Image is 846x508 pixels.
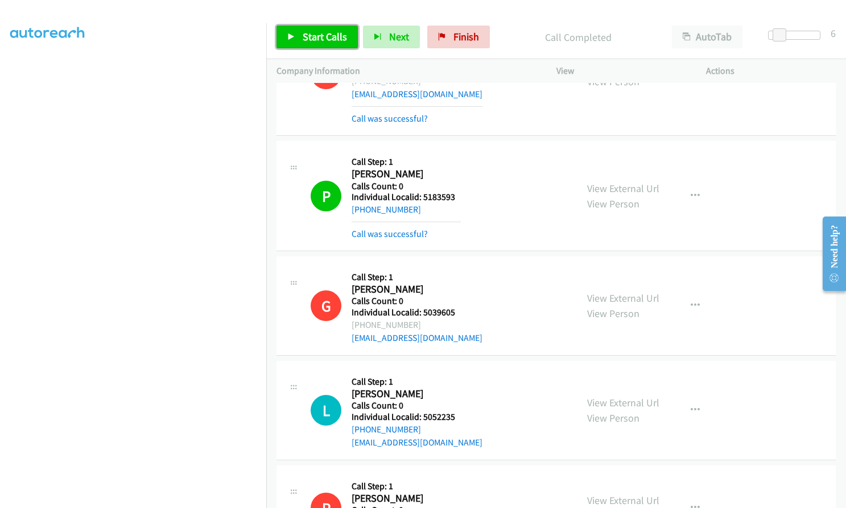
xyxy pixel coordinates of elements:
a: View External Url [587,396,659,409]
a: [EMAIL_ADDRESS][DOMAIN_NAME] [352,332,482,343]
h1: L [311,395,341,426]
h2: [PERSON_NAME] [352,168,461,181]
a: Call was successful? [352,228,428,239]
a: [PHONE_NUMBER] [352,204,421,215]
h5: Call Step: 1 [352,272,482,283]
h5: Call Step: 1 [352,376,482,388]
a: View External Url [587,182,659,195]
h5: Individual Localid: 5052235 [352,411,482,423]
a: [PHONE_NUMBER] [352,424,421,435]
button: Next [363,26,420,48]
h2: [PERSON_NAME] [352,388,461,401]
iframe: Resource Center [813,209,846,299]
a: View Person [587,307,639,320]
span: Next [389,30,409,43]
h5: Call Step: 1 [352,481,461,492]
h2: [PERSON_NAME] [352,283,461,296]
h5: Calls Count: 0 [352,181,461,192]
h1: P [311,181,341,211]
a: [EMAIL_ADDRESS][DOMAIN_NAME] [352,89,482,99]
p: Call Completed [505,30,651,45]
a: View Person [587,197,639,210]
h5: Calls Count: 0 [352,400,482,411]
a: View External Url [587,292,659,305]
div: 6 [831,26,836,41]
a: [EMAIL_ADDRESS][DOMAIN_NAME] [352,437,482,448]
span: Start Calls [303,30,347,43]
a: Start Calls [277,26,358,48]
a: View Person [587,411,639,424]
a: Finish [427,26,490,48]
p: Company Information [277,64,536,78]
h5: Call Step: 1 [352,156,461,168]
a: View External Url [587,494,659,507]
span: Finish [453,30,479,43]
button: AutoTab [672,26,742,48]
h5: Calls Count: 0 [352,295,482,307]
h1: G [311,290,341,321]
h2: [PERSON_NAME] [352,492,461,505]
h5: Individual Localid: 5039605 [352,307,482,318]
h5: Individual Localid: 5183593 [352,191,461,203]
p: Actions [706,64,836,78]
p: View [556,64,686,78]
a: Call was successful? [352,113,428,124]
div: [PHONE_NUMBER] [352,318,482,332]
